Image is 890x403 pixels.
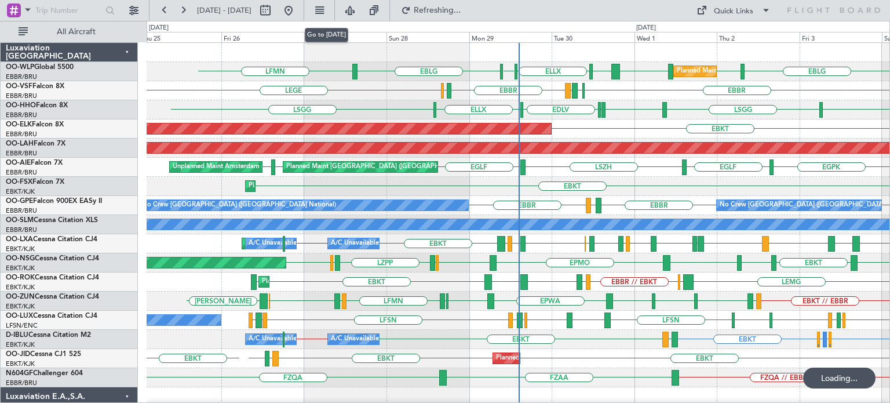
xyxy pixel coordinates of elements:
[149,23,169,33] div: [DATE]
[6,293,35,300] span: OO-ZUN
[6,274,99,281] a: OO-ROKCessna Citation CJ4
[6,83,64,90] a: OO-VSFFalcon 8X
[552,32,634,42] div: Tue 30
[6,121,64,128] a: OO-ELKFalcon 8X
[6,245,35,253] a: EBKT/KJK
[6,274,35,281] span: OO-ROK
[6,351,81,358] a: OO-JIDCessna CJ1 525
[6,198,102,205] a: OO-GPEFalcon 900EX EASy II
[6,168,37,177] a: EBBR/BRU
[6,340,35,349] a: EBKT/KJK
[6,92,37,100] a: EBBR/BRU
[396,1,465,20] button: Refreshing...
[221,32,304,42] div: Fri 26
[6,236,33,243] span: OO-LXA
[35,2,102,19] input: Trip Number
[6,206,37,215] a: EBBR/BRU
[6,64,34,71] span: OO-WLP
[249,177,384,195] div: Planned Maint Kortrijk-[GEOGRAPHIC_DATA]
[6,255,99,262] a: OO-NSGCessna Citation CJ4
[636,23,656,33] div: [DATE]
[6,121,32,128] span: OO-ELK
[249,331,464,348] div: A/C Unavailable [GEOGRAPHIC_DATA] ([GEOGRAPHIC_DATA] National)
[6,111,37,119] a: EBBR/BRU
[286,158,469,176] div: Planned Maint [GEOGRAPHIC_DATA] ([GEOGRAPHIC_DATA])
[6,370,83,377] a: N604GFChallenger 604
[6,264,35,273] a: EBKT/KJK
[386,32,469,42] div: Sun 28
[6,198,33,205] span: OO-GPE
[6,83,32,90] span: OO-VSF
[6,179,32,186] span: OO-FSX
[6,140,34,147] span: OO-LAH
[6,159,31,166] span: OO-AIE
[803,368,876,389] div: Loading...
[197,5,251,16] span: [DATE] - [DATE]
[6,130,37,139] a: EBBR/BRU
[413,6,462,14] span: Refreshing...
[6,102,68,109] a: OO-HHOFalcon 8X
[6,379,37,387] a: EBBR/BRU
[6,332,91,339] a: D-IBLUCessna Citation M2
[6,302,35,311] a: EBKT/KJK
[6,159,63,166] a: OO-AIEFalcon 7X
[6,226,37,234] a: EBBR/BRU
[6,187,35,196] a: EBKT/KJK
[6,236,97,243] a: OO-LXACessna Citation CJ4
[634,32,717,42] div: Wed 1
[714,6,753,17] div: Quick Links
[30,28,122,36] span: All Aircraft
[6,321,38,330] a: LFSN/ENC
[6,332,28,339] span: D-IBLU
[6,72,37,81] a: EBBR/BRU
[331,235,379,252] div: A/C Unavailable
[800,32,882,42] div: Fri 3
[6,293,99,300] a: OO-ZUNCessna Citation CJ4
[496,350,631,367] div: Planned Maint Kortrijk-[GEOGRAPHIC_DATA]
[6,64,74,71] a: OO-WLPGlobal 5500
[262,273,397,291] div: Planned Maint Kortrijk-[GEOGRAPHIC_DATA]
[6,179,64,186] a: OO-FSXFalcon 7X
[331,331,516,348] div: A/C Unavailable [GEOGRAPHIC_DATA]-[GEOGRAPHIC_DATA]
[6,360,35,368] a: EBKT/KJK
[6,255,35,262] span: OO-NSG
[13,23,126,41] button: All Aircraft
[249,235,464,252] div: A/C Unavailable [GEOGRAPHIC_DATA] ([GEOGRAPHIC_DATA] National)
[6,102,36,109] span: OO-HHO
[6,149,37,158] a: EBBR/BRU
[6,217,98,224] a: OO-SLMCessna Citation XLS
[6,351,30,358] span: OO-JID
[6,217,34,224] span: OO-SLM
[173,158,290,176] div: Unplanned Maint Amsterdam (Schiphol)
[6,140,65,147] a: OO-LAHFalcon 7X
[305,28,348,42] div: Go to [DATE]
[6,313,97,320] a: OO-LUXCessna Citation CJ4
[469,32,552,42] div: Mon 29
[677,63,760,80] div: Planned Maint Milan (Linate)
[6,370,33,377] span: N604GF
[717,32,800,42] div: Thu 2
[142,197,336,214] div: No Crew [GEOGRAPHIC_DATA] ([GEOGRAPHIC_DATA] National)
[139,32,222,42] div: Thu 25
[6,283,35,292] a: EBKT/KJK
[691,1,776,20] button: Quick Links
[6,313,33,320] span: OO-LUX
